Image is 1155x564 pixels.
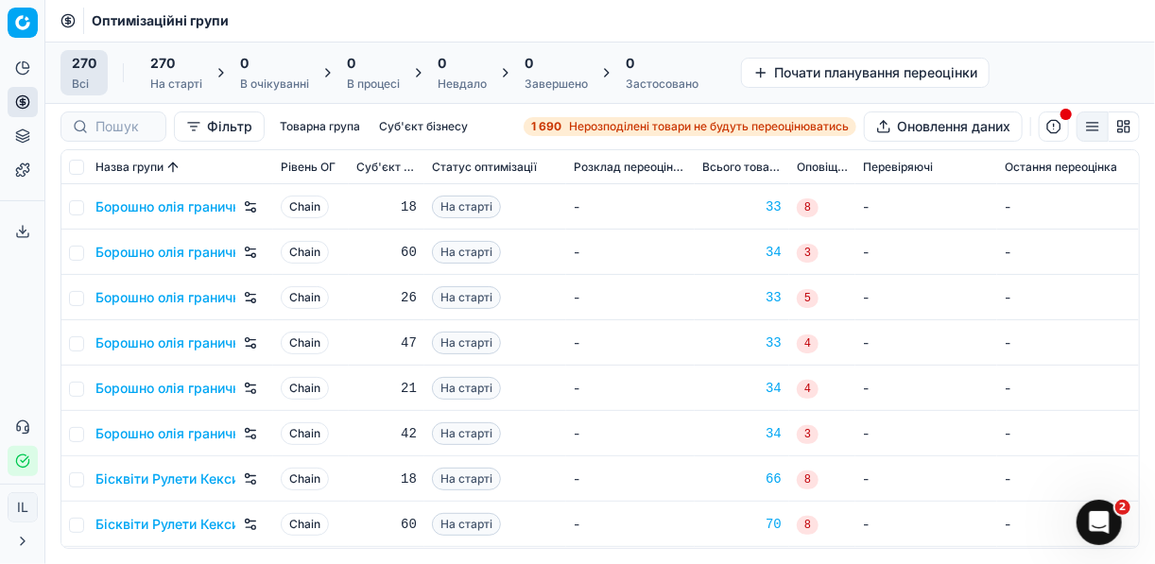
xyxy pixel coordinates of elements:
a: 70 [702,515,782,534]
span: 270 [72,54,96,73]
span: Chain [281,332,329,354]
input: Пошук [95,117,154,136]
a: 33 [702,333,782,352]
span: Суб'єкт бізнесу [356,160,417,175]
span: Chain [281,196,329,218]
td: - [997,411,1139,456]
div: На старті [150,77,202,92]
div: 33 [702,288,782,307]
a: 66 [702,470,782,488]
span: Всього товарів [702,160,782,175]
a: Бісквіти Рулети Кекси, Кластер 2 [95,515,235,534]
iframe: Intercom live chat [1077,500,1122,545]
td: - [566,184,695,230]
span: На старті [432,286,501,309]
td: - [997,502,1139,547]
a: 33 [702,197,782,216]
td: - [566,275,695,320]
span: 8 [797,516,819,535]
span: Рівень OГ [281,160,336,175]
td: - [566,502,695,547]
span: Перевіряючі [863,160,933,175]
a: Борошно олія гранична націнка, Кластер 6 [95,424,235,443]
span: Оптимізаційні групи [92,11,229,30]
span: На старті [432,241,501,264]
button: Товарна група [272,115,368,138]
a: 1 690Нерозподілені товари не будуть переоцінюватись [524,117,856,136]
a: 34 [702,379,782,398]
a: Борошно олія гранична націнка, Кластер 5 [95,379,235,398]
span: Chain [281,422,329,445]
td: - [855,366,997,411]
a: Бісквіти Рулети Кекси, Кластер 1 [95,470,235,488]
div: Всі [72,77,96,92]
td: - [566,320,695,366]
div: В процесі [347,77,400,92]
strong: 1 690 [531,119,561,134]
td: - [997,184,1139,230]
td: - [997,456,1139,502]
td: - [855,184,997,230]
div: 47 [356,333,417,352]
a: Борошно олія гранична націнка, Кластер 2 [95,243,235,262]
span: Chain [281,377,329,400]
div: 60 [356,515,417,534]
td: - [855,502,997,547]
span: На старті [432,513,501,536]
button: Почати планування переоцінки [741,58,990,88]
td: - [566,411,695,456]
div: 18 [356,197,417,216]
a: 34 [702,424,782,443]
span: 270 [150,54,175,73]
span: Розклад переоцінювання [574,160,687,175]
a: Борошно олія гранична націнка, Кластер 1 [95,197,235,216]
td: - [566,230,695,275]
button: Суб'єкт бізнесу [371,115,475,138]
td: - [997,320,1139,366]
span: 5 [797,289,819,308]
span: 3 [797,425,819,444]
td: - [855,275,997,320]
span: 4 [797,380,819,399]
a: Борошно олія гранична націнка, Кластер 4 [95,333,235,352]
span: 0 [438,54,446,73]
td: - [566,366,695,411]
span: На старті [432,468,501,490]
span: Остання переоцінка [1005,160,1117,175]
span: Chain [281,286,329,309]
span: Оповіщення [797,160,848,175]
span: 0 [626,54,634,73]
button: Оновлення даних [864,111,1023,142]
span: Статус оптимізації [432,160,537,175]
span: На старті [432,332,501,354]
span: 2 [1115,500,1130,515]
div: 26 [356,288,417,307]
span: 0 [347,54,355,73]
span: На старті [432,422,501,445]
div: 21 [356,379,417,398]
nav: breadcrumb [92,11,229,30]
button: IL [8,492,38,522]
td: - [566,456,695,502]
span: IL [9,493,37,521]
td: - [855,320,997,366]
div: В очікуванні [240,77,309,92]
span: На старті [432,377,501,400]
a: Борошно олія гранична націнка, Кластер 3 [95,288,235,307]
span: Назва групи [95,160,164,175]
span: 8 [797,198,819,217]
span: 3 [797,244,819,263]
div: Завершено [525,77,588,92]
div: 60 [356,243,417,262]
span: 0 [240,54,249,73]
span: Нерозподілені товари не будуть переоцінюватись [569,119,849,134]
div: 18 [356,470,417,488]
a: 34 [702,243,782,262]
span: Chain [281,513,329,536]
